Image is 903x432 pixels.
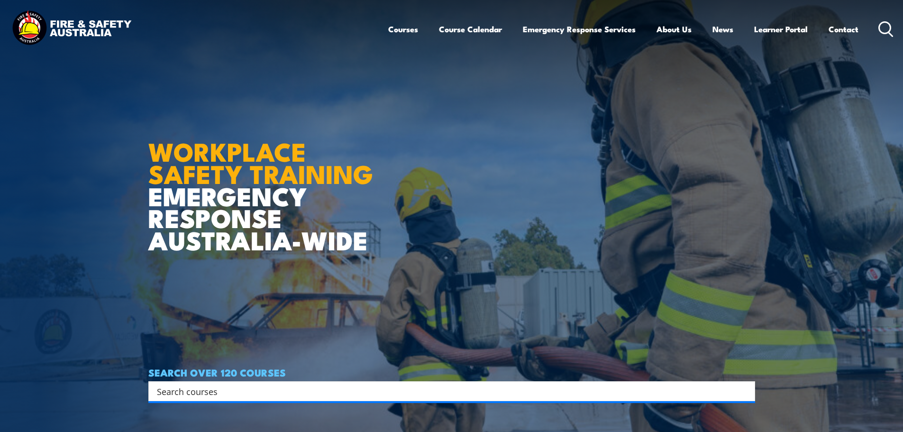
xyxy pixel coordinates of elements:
[739,385,752,398] button: Search magnifier button
[754,17,808,42] a: Learner Portal
[829,17,858,42] a: Contact
[523,17,636,42] a: Emergency Response Services
[159,385,736,398] form: Search form
[148,367,755,377] h4: SEARCH OVER 120 COURSES
[712,17,733,42] a: News
[148,116,380,251] h1: EMERGENCY RESPONSE AUSTRALIA-WIDE
[439,17,502,42] a: Course Calendar
[157,384,734,398] input: Search input
[148,131,373,193] strong: WORKPLACE SAFETY TRAINING
[657,17,692,42] a: About Us
[388,17,418,42] a: Courses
